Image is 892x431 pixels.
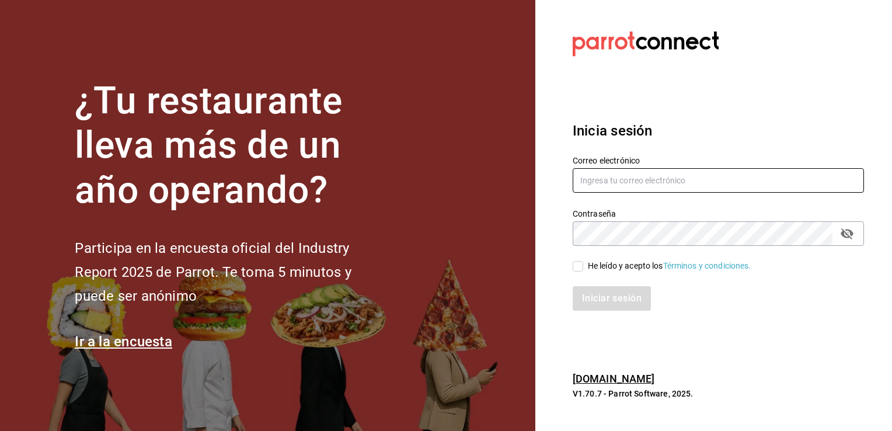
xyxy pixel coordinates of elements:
[573,156,864,164] label: Correo electrónico
[573,120,864,141] h3: Inicia sesión
[75,333,172,350] a: Ir a la encuesta
[573,168,864,193] input: Ingresa tu correo electrónico
[573,373,655,385] a: [DOMAIN_NAME]
[75,79,390,213] h1: ¿Tu restaurante lleva más de un año operando?
[573,209,864,217] label: Contraseña
[837,224,857,244] button: passwordField
[663,261,751,270] a: Términos y condiciones.
[588,260,751,272] div: He leído y acepto los
[573,388,864,399] p: V1.70.7 - Parrot Software, 2025.
[75,237,390,308] h2: Participa en la encuesta oficial del Industry Report 2025 de Parrot. Te toma 5 minutos y puede se...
